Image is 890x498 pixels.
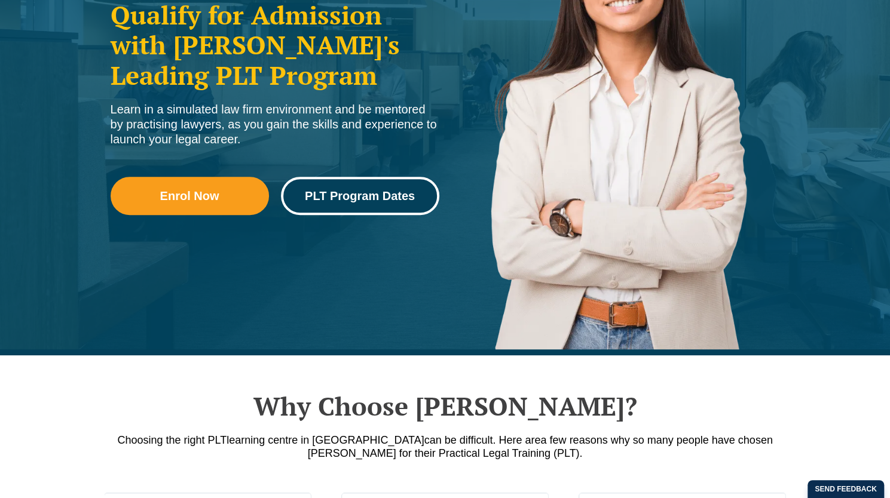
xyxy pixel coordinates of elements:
div: Learn in a simulated law firm environment and be mentored by practising lawyers, as you gain the ... [111,102,439,147]
span: can be difficult. Here are [424,434,541,446]
a: Enrol Now [111,177,269,215]
span: learning centre in [GEOGRAPHIC_DATA] [227,434,424,446]
span: Choosing the right PLT [117,434,227,446]
h2: Why Choose [PERSON_NAME]? [105,391,786,421]
p: a few reasons why so many people have chosen [PERSON_NAME] for their Practical Legal Training (PLT). [105,434,786,460]
span: Enrol Now [160,190,219,202]
a: PLT Program Dates [281,177,439,215]
span: PLT Program Dates [305,190,415,202]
